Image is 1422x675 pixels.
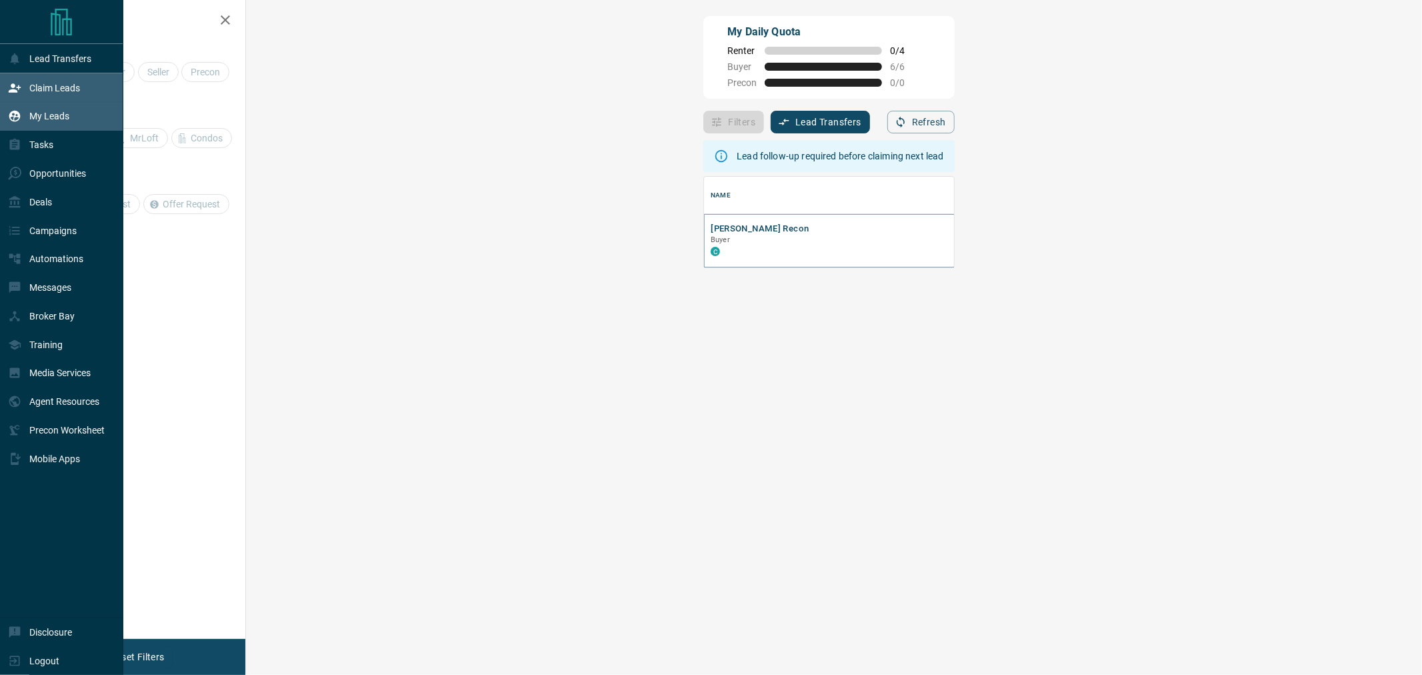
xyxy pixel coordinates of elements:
span: 6 / 6 [890,61,919,72]
button: [PERSON_NAME] Recon [711,223,809,235]
p: My Daily Quota [727,24,919,40]
div: Name [711,177,731,214]
span: Precon [727,77,757,88]
span: Buyer [711,235,730,244]
h2: Filters [43,13,232,29]
span: Buyer [727,61,757,72]
div: Lead follow-up required before claiming next lead [737,144,943,168]
button: Lead Transfers [771,111,870,133]
span: Renter [727,45,757,56]
button: Refresh [887,111,955,133]
span: 0 / 4 [890,45,919,56]
div: Name [704,177,1318,214]
span: 0 / 0 [890,77,919,88]
div: condos.ca [711,247,720,256]
button: Reset Filters [101,646,173,668]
